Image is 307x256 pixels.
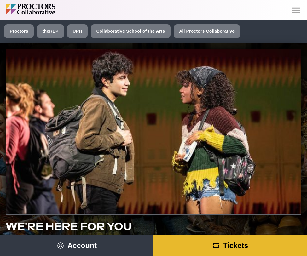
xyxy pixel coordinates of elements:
[6,4,86,14] img: Proctors logo
[174,24,240,38] a: All Proctors Collaborative
[4,24,34,38] a: Proctors
[6,221,301,232] h2: We're here for you
[153,235,307,256] a: Tickets
[223,242,248,250] span: Tickets
[67,24,88,38] a: UPH
[37,24,64,38] a: theREP
[91,24,171,38] a: Collaborative School of the Arts
[67,242,97,250] span: Account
